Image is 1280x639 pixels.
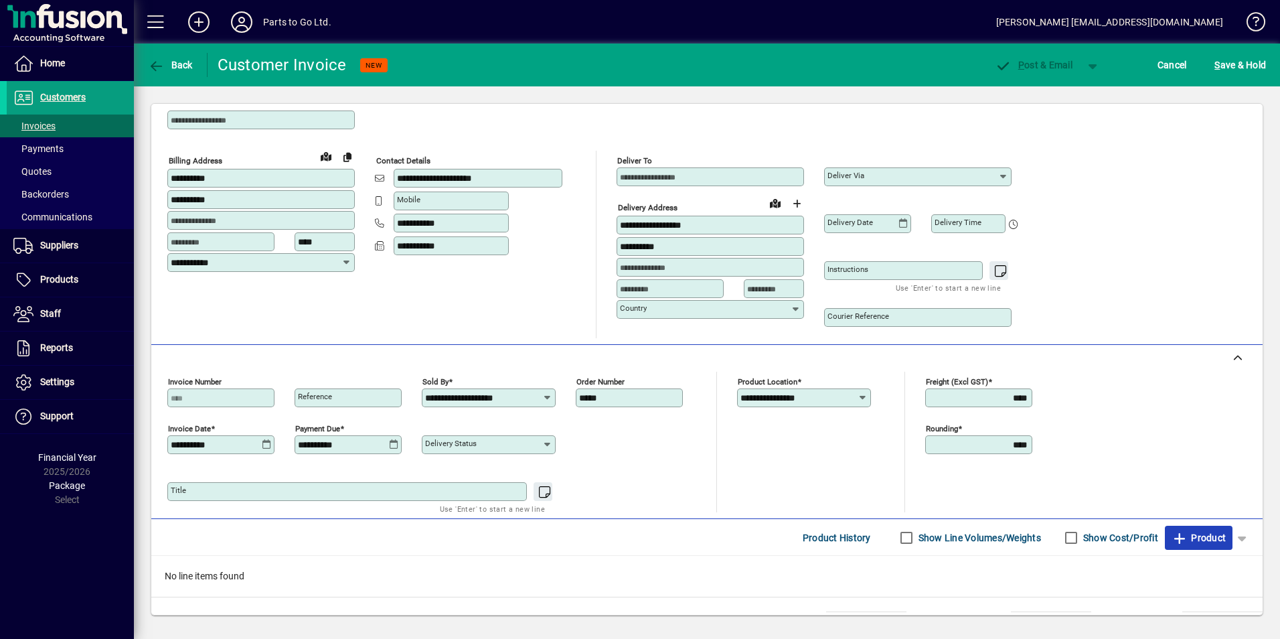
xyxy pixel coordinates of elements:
span: S [1214,60,1220,70]
td: Total Volume [746,612,826,628]
a: View on map [765,192,786,214]
a: Knowledge Base [1236,3,1263,46]
label: Show Cost/Profit [1081,531,1158,545]
mat-label: Courier Reference [827,311,889,321]
mat-label: Order number [576,377,625,386]
button: Copy to Delivery address [337,146,358,167]
button: Cancel [1154,53,1190,77]
div: Parts to Go Ltd. [263,11,331,33]
mat-label: Payment due [295,424,340,433]
button: Save & Hold [1211,53,1269,77]
td: 0.00 [1011,612,1091,628]
div: [PERSON_NAME] [EMAIL_ADDRESS][DOMAIN_NAME] [996,11,1223,33]
mat-label: Title [171,486,186,495]
mat-label: Delivery status [425,439,477,448]
button: Product History [797,526,876,550]
span: Cancel [1157,54,1187,76]
mat-label: Deliver To [617,156,652,165]
button: Back [145,53,196,77]
span: Backorders [13,189,69,200]
mat-hint: Use 'Enter' to start a new line [896,280,1001,295]
span: Suppliers [40,240,78,251]
span: Settings [40,376,74,387]
span: P [1018,60,1024,70]
span: ave & Hold [1214,54,1266,76]
a: Communications [7,206,134,228]
mat-label: Delivery time [935,218,981,227]
span: Product History [803,527,871,549]
div: No line items found [151,556,1263,597]
mat-label: Delivery date [827,218,873,227]
span: Support [40,411,74,421]
mat-label: Deliver via [827,171,864,180]
td: 0.0000 M³ [826,612,906,628]
td: GST exclusive [1102,612,1182,628]
mat-label: Reference [298,392,332,401]
a: Products [7,263,134,297]
span: Communications [13,212,92,222]
mat-label: Country [620,303,647,313]
a: Invoices [7,115,134,137]
mat-label: Sold by [422,377,449,386]
a: Staff [7,297,134,331]
span: Reports [40,342,73,353]
a: Home [7,47,134,80]
mat-label: Product location [738,377,797,386]
span: Invoices [13,121,56,131]
mat-label: Invoice date [168,424,211,433]
span: Payments [13,143,64,154]
span: Customers [40,92,86,102]
span: Products [40,274,78,285]
td: 0.00 [1182,612,1263,628]
a: Reports [7,332,134,365]
span: Home [40,58,65,68]
mat-label: Freight (excl GST) [926,377,988,386]
mat-label: Rounding [926,424,958,433]
span: NEW [366,61,382,70]
a: Suppliers [7,229,134,263]
button: Add [177,10,220,34]
span: Quotes [13,166,52,177]
a: Backorders [7,183,134,206]
button: Choose address [786,193,807,214]
app-page-header-button: Back [134,53,208,77]
mat-hint: Use 'Enter' to start a new line [440,501,545,516]
button: Product [1165,526,1232,550]
a: Payments [7,137,134,160]
div: Customer Invoice [218,54,347,76]
td: Freight (excl GST) [917,612,1011,628]
span: Back [148,60,193,70]
mat-label: Instructions [827,265,868,274]
button: Post & Email [988,53,1079,77]
span: Package [49,480,85,491]
span: Staff [40,308,61,319]
a: View on map [315,145,337,167]
mat-label: Invoice number [168,377,222,386]
span: Product [1172,527,1226,549]
span: ost & Email [995,60,1072,70]
a: Quotes [7,160,134,183]
a: Support [7,400,134,433]
label: Show Line Volumes/Weights [916,531,1041,545]
span: Financial Year [38,452,96,463]
button: Profile [220,10,263,34]
mat-label: Mobile [397,195,420,204]
a: Settings [7,366,134,399]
